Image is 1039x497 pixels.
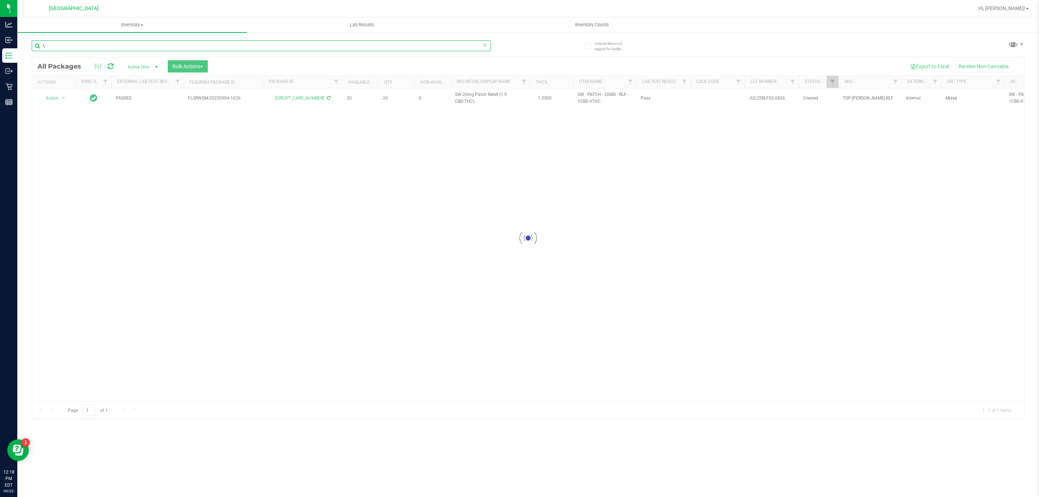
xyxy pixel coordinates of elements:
[7,439,29,461] iframe: Resource center
[5,83,13,90] inline-svg: Retail
[5,36,13,44] inline-svg: Inbound
[978,5,1025,11] span: Hi, [PERSON_NAME]!
[247,17,477,32] a: Lab Results
[477,17,707,32] a: Inventory Counts
[21,438,30,447] iframe: Resource center unread badge
[17,22,247,28] span: Inventory
[5,98,13,106] inline-svg: Reports
[340,22,384,28] span: Lab Results
[3,488,14,494] p: 09/22
[482,40,487,50] span: Clear
[3,469,14,488] p: 12:18 PM EDT
[32,40,491,51] input: Search Package ID, Item Name, SKU, Lot or Part Number...
[5,67,13,75] inline-svg: Outbound
[595,41,631,52] span: Include items not tagged for facility
[49,5,98,12] span: [GEOGRAPHIC_DATA]
[5,52,13,59] inline-svg: Inventory
[5,21,13,28] inline-svg: Analytics
[17,17,247,32] a: Inventory
[565,22,619,28] span: Inventory Counts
